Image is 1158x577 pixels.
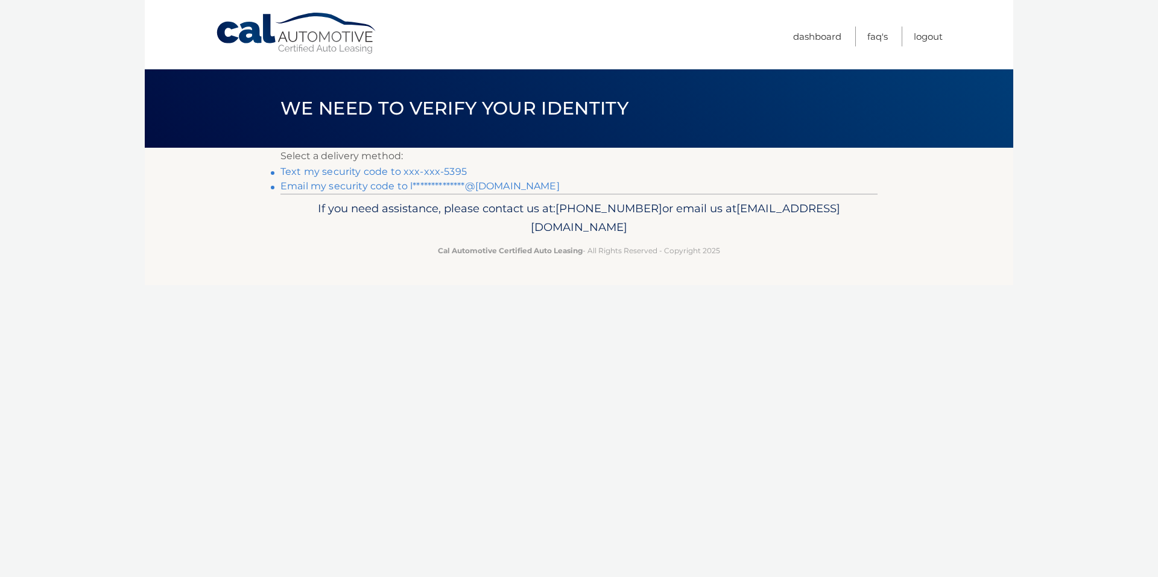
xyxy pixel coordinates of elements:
[793,27,841,46] a: Dashboard
[914,27,943,46] a: Logout
[280,166,467,177] a: Text my security code to xxx-xxx-5395
[867,27,888,46] a: FAQ's
[280,148,878,165] p: Select a delivery method:
[280,97,628,119] span: We need to verify your identity
[555,201,662,215] span: [PHONE_NUMBER]
[288,199,870,238] p: If you need assistance, please contact us at: or email us at
[215,12,378,55] a: Cal Automotive
[438,246,583,255] strong: Cal Automotive Certified Auto Leasing
[288,244,870,257] p: - All Rights Reserved - Copyright 2025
